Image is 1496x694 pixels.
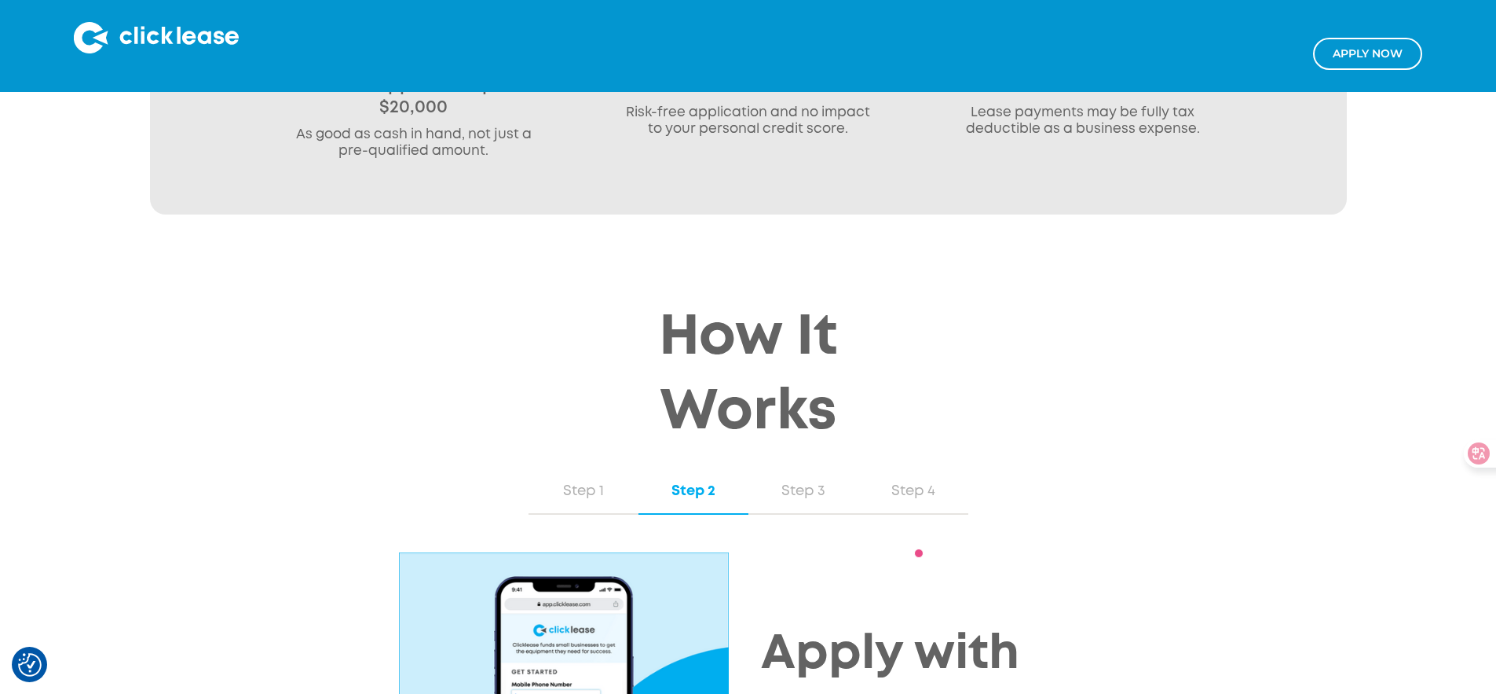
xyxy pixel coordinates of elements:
div: Step 1 [544,481,623,501]
p: Lease payments may be fully tax deductible as a business expense. [956,105,1210,138]
h2: How It Works [591,301,905,450]
img: Revisit consent button [18,653,42,677]
div: Instant Approvals Up to $20,000 [287,75,541,119]
button: Consent Preferences [18,653,42,677]
img: Clicklease logo [74,22,239,53]
div: Step 2 [654,481,733,501]
a: Apply NOw [1313,38,1422,70]
div: Step 3 [764,481,843,501]
div: Step 4 [874,481,953,501]
p: As good as cash in hand, not just a pre-qualified amount. [287,127,541,160]
p: Risk-free application and no impact to your personal credit score. [621,105,876,138]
